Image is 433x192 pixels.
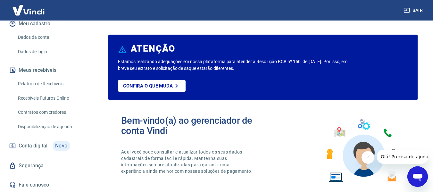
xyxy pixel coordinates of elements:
iframe: Mensagem da empresa [377,150,428,164]
h2: Bem-vindo(a) ao gerenciador de conta Vindi [121,115,263,136]
a: Recebíveis Futuros Online [15,92,88,105]
a: Fale conosco [8,178,88,192]
a: Dados de login [15,45,88,58]
p: Aqui você pode consultar e atualizar todos os seus dados cadastrais de forma fácil e rápida. Mant... [121,149,254,174]
span: Conta digital [19,141,47,150]
a: Conta digitalNovo [8,138,88,154]
span: Novo [53,141,70,151]
p: Estamos realizando adequações em nossa plataforma para atender a Resolução BCB nº 150, de [DATE].... [118,58,350,72]
span: Olá! Precisa de ajuda? [4,4,54,10]
button: Sair [402,4,425,16]
a: Dados da conta [15,31,88,44]
img: Vindi [8,0,49,20]
iframe: Botão para abrir a janela de mensagens [407,166,428,187]
h6: ATENÇÃO [131,46,175,52]
button: Meu cadastro [8,17,88,31]
img: Imagem de um avatar masculino com diversos icones exemplificando as funcionalidades do gerenciado... [321,115,405,186]
a: Disponibilização de agenda [15,120,88,133]
a: Confira o que muda [118,80,186,92]
button: Meus recebíveis [8,63,88,77]
a: Relatório de Recebíveis [15,77,88,90]
iframe: Fechar mensagem [362,151,374,164]
a: Contratos com credores [15,106,88,119]
a: Segurança [8,159,88,173]
p: Confira o que muda [123,83,173,89]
